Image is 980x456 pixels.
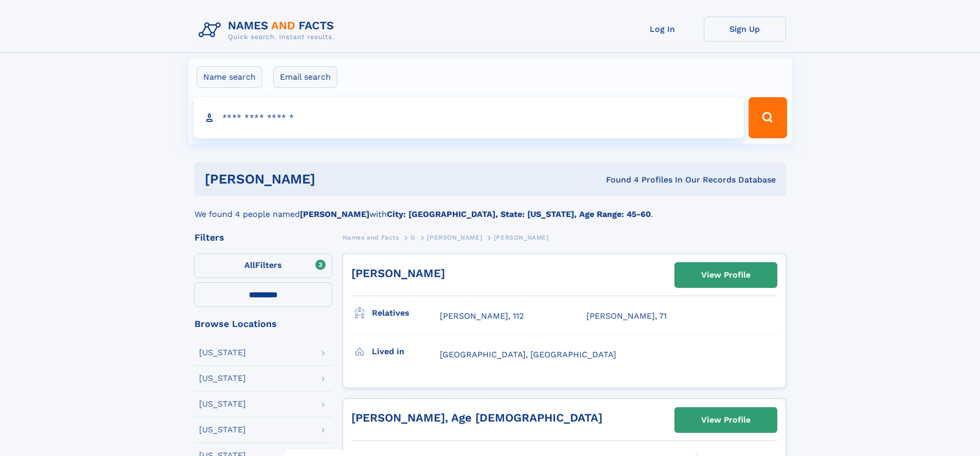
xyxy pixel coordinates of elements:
a: [PERSON_NAME], 71 [586,311,667,322]
button: Search Button [749,97,787,138]
div: [US_STATE] [199,400,246,408]
a: Names and Facts [343,231,399,244]
a: [PERSON_NAME] [427,231,482,244]
span: [PERSON_NAME] [427,234,482,241]
div: View Profile [701,263,751,287]
a: View Profile [675,408,777,432]
span: All [244,260,255,270]
h1: [PERSON_NAME] [205,173,461,186]
a: Sign Up [704,16,786,42]
b: City: [GEOGRAPHIC_DATA], State: [US_STATE], Age Range: 45-60 [387,209,651,219]
b: [PERSON_NAME] [300,209,369,219]
span: G [411,234,416,241]
div: Found 4 Profiles In Our Records Database [460,174,776,186]
div: Browse Locations [194,319,332,329]
img: Logo Names and Facts [194,16,343,44]
a: View Profile [675,263,777,287]
label: Name search [197,66,262,88]
label: Filters [194,253,332,278]
a: [PERSON_NAME], Age [DEMOGRAPHIC_DATA] [351,411,602,424]
div: Filters [194,233,332,242]
div: [US_STATE] [199,426,246,434]
div: [US_STATE] [199,374,246,382]
div: We found 4 people named with . [194,196,786,221]
h3: Lived in [372,343,440,360]
label: Email search [273,66,337,88]
div: View Profile [701,408,751,432]
span: [PERSON_NAME] [494,234,549,241]
span: [GEOGRAPHIC_DATA], [GEOGRAPHIC_DATA] [440,350,616,359]
div: [US_STATE] [199,349,246,357]
a: Log In [621,16,704,42]
a: [PERSON_NAME] [351,267,445,280]
a: [PERSON_NAME], 112 [440,311,524,322]
h3: Relatives [372,304,440,322]
a: G [411,231,416,244]
input: search input [193,97,744,138]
